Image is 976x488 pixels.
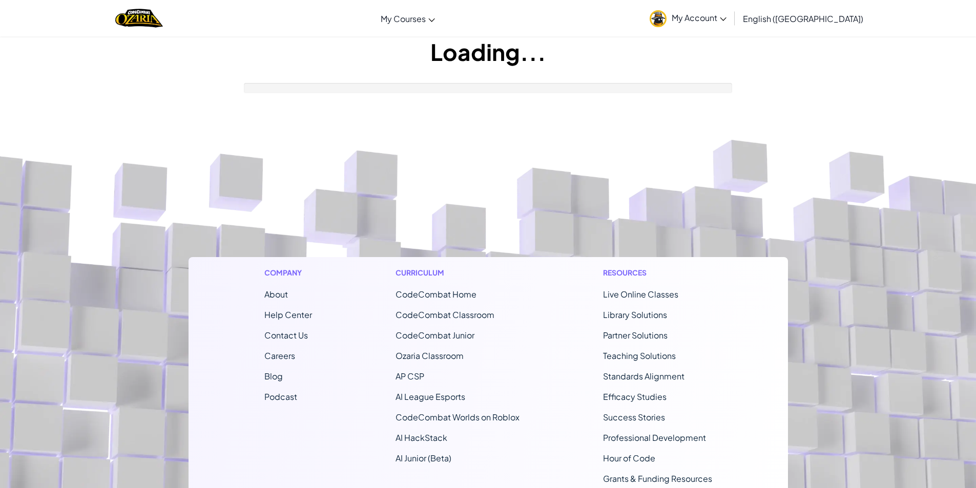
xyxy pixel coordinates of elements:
[603,453,655,463] a: Hour of Code
[603,412,665,422] a: Success Stories
[376,5,440,32] a: My Courses
[603,391,667,402] a: Efficacy Studies
[396,371,424,381] a: AP CSP
[396,309,494,320] a: CodeCombat Classroom
[396,289,476,300] span: CodeCombat Home
[645,2,732,34] a: My Account
[396,412,520,422] a: CodeCombat Worlds on Roblox
[603,350,676,361] a: Teaching Solutions
[115,8,163,29] img: Home
[396,391,465,402] a: AI League Esports
[396,267,520,278] h1: Curriculum
[381,13,426,24] span: My Courses
[603,432,706,443] a: Professional Development
[603,473,712,484] a: Grants & Funding Resources
[603,289,678,300] a: Live Online Classes
[264,371,283,381] a: Blog
[264,309,312,320] a: Help Center
[650,10,667,27] img: avatar
[743,13,863,24] span: English ([GEOGRAPHIC_DATA])
[264,350,295,361] a: Careers
[264,330,308,341] span: Contact Us
[603,330,668,341] a: Partner Solutions
[672,12,726,23] span: My Account
[603,371,684,381] a: Standards Alignment
[264,267,312,278] h1: Company
[396,350,464,361] a: Ozaria Classroom
[396,432,447,443] a: AI HackStack
[264,289,288,300] a: About
[738,5,868,32] a: English ([GEOGRAPHIC_DATA])
[603,267,712,278] h1: Resources
[396,453,451,463] a: AI Junior (Beta)
[115,8,163,29] a: Ozaria by CodeCombat logo
[603,309,667,320] a: Library Solutions
[264,391,297,402] a: Podcast
[396,330,474,341] a: CodeCombat Junior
